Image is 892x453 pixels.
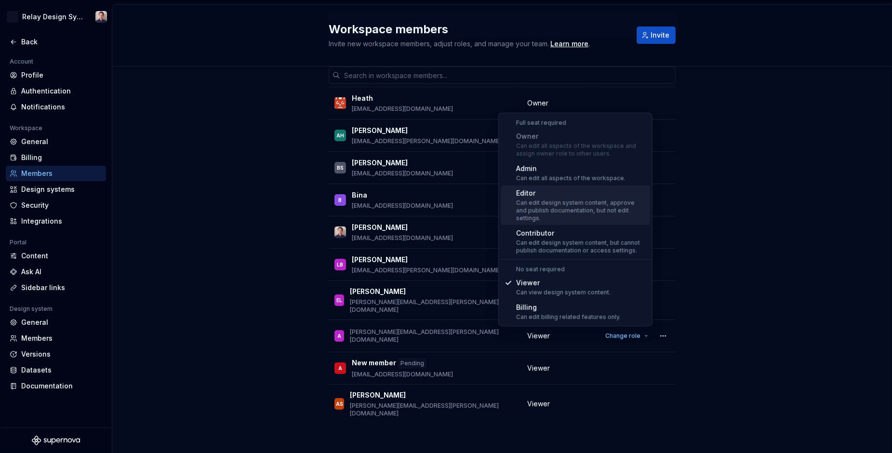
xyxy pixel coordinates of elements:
[352,93,373,103] p: Heath
[352,170,453,177] p: [EMAIL_ADDRESS][DOMAIN_NAME]
[516,303,621,312] div: Billing
[549,40,590,48] span: .
[516,164,626,173] div: Admin
[352,255,408,265] p: [PERSON_NAME]
[21,70,102,80] div: Profile
[6,182,106,197] a: Design systems
[6,83,106,99] a: Authentication
[329,40,549,48] span: Invite new workspace members, adjust roles, and manage your team.
[2,6,110,27] button: ARelay Design SystemBobby Tan
[501,266,650,273] div: No seat required
[398,358,426,369] div: Pending
[7,11,18,23] div: A
[339,195,342,205] div: B
[352,158,408,168] p: [PERSON_NAME]
[352,126,408,135] p: [PERSON_NAME]
[22,12,84,22] div: Relay Design System
[516,278,611,288] div: Viewer
[350,287,406,296] p: [PERSON_NAME]
[334,226,346,238] img: Bobby Tan
[6,280,106,295] a: Sidebar links
[6,362,106,378] a: Datasets
[527,98,548,108] span: Owner
[21,333,102,343] div: Members
[527,331,550,341] span: Viewer
[350,298,516,314] p: [PERSON_NAME][EMAIL_ADDRESS][PERSON_NAME][DOMAIN_NAME]
[516,239,646,254] div: Can edit design system content, but cannot publish documentation or access settings.
[6,331,106,346] a: Members
[501,119,650,127] div: Full seat required
[21,169,102,178] div: Members
[21,267,102,277] div: Ask AI
[6,237,30,248] div: Portal
[605,332,640,340] span: Change role
[516,142,646,158] div: Can edit all aspects of the workspace and assign owner role to other users.
[21,251,102,261] div: Content
[352,190,367,200] p: Bina
[6,315,106,330] a: General
[352,202,453,210] p: [EMAIL_ADDRESS][DOMAIN_NAME]
[352,358,396,369] p: New member
[601,329,652,343] button: Change role
[6,34,106,50] a: Back
[6,213,106,229] a: Integrations
[6,198,106,213] a: Security
[352,137,501,145] p: [EMAIL_ADDRESS][PERSON_NAME][DOMAIN_NAME]
[21,349,102,359] div: Versions
[21,318,102,327] div: General
[352,105,453,113] p: [EMAIL_ADDRESS][DOMAIN_NAME]
[350,402,516,417] p: [PERSON_NAME][EMAIL_ADDRESS][PERSON_NAME][DOMAIN_NAME]
[6,166,106,181] a: Members
[21,102,102,112] div: Notifications
[6,264,106,280] a: Ask AI
[516,132,646,141] div: Owner
[651,30,669,40] span: Invite
[516,228,646,238] div: Contributor
[21,137,102,147] div: General
[32,436,80,445] svg: Supernova Logo
[337,331,341,341] div: A
[95,11,107,23] img: Bobby Tan
[516,174,626,182] div: Can edit all aspects of the workspace.
[338,363,342,373] div: A
[352,234,453,242] p: [EMAIL_ADDRESS][DOMAIN_NAME]
[21,37,102,47] div: Back
[499,113,652,326] div: Suggestions
[21,365,102,375] div: Datasets
[352,371,453,378] p: [EMAIL_ADDRESS][DOMAIN_NAME]
[516,289,611,296] div: Can view design system content.
[6,56,37,67] div: Account
[21,153,102,162] div: Billing
[21,283,102,293] div: Sidebar links
[516,199,646,222] div: Can edit design system content, approve and publish documentation, but not edit settings.
[6,303,56,315] div: Design system
[336,399,343,409] div: AS
[350,390,406,400] p: [PERSON_NAME]
[337,260,344,269] div: LB
[516,188,646,198] div: Editor
[340,67,676,84] input: Search in workspace members...
[6,67,106,83] a: Profile
[516,313,621,321] div: Can edit billing related features only.
[6,346,106,362] a: Versions
[21,216,102,226] div: Integrations
[21,86,102,96] div: Authentication
[527,363,550,373] span: Viewer
[6,99,106,115] a: Notifications
[527,399,550,409] span: Viewer
[336,131,344,140] div: AH
[550,39,588,49] a: Learn more
[336,295,342,305] div: EL
[334,97,346,109] img: Heath
[352,223,408,232] p: [PERSON_NAME]
[21,200,102,210] div: Security
[6,378,106,394] a: Documentation
[329,22,625,37] h2: Workspace members
[6,122,46,134] div: Workspace
[21,185,102,194] div: Design systems
[350,328,516,344] p: [PERSON_NAME][EMAIL_ADDRESS][PERSON_NAME][DOMAIN_NAME]
[337,163,344,173] div: BS
[352,266,501,274] p: [EMAIL_ADDRESS][PERSON_NAME][DOMAIN_NAME]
